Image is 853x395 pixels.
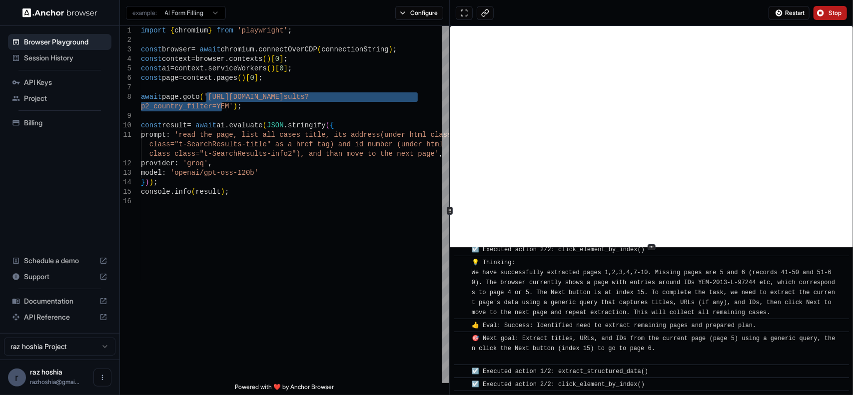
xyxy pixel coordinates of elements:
[237,26,288,34] span: 'playwright'
[212,74,216,82] span: .
[166,131,170,139] span: :
[183,159,208,167] span: 'groq'
[472,246,645,253] span: ☑️ Executed action 2/2: click_element_by_index()
[30,378,79,386] span: razhoshia@gmail.com
[8,309,111,325] div: API Reference
[263,55,267,63] span: (
[162,121,187,129] span: result
[8,34,111,50] div: Browser Playground
[8,50,111,66] div: Session History
[317,45,321,53] span: (
[359,140,443,148] span: d number (under html
[275,55,279,63] span: 0
[141,121,162,129] span: const
[242,74,246,82] span: )
[271,55,275,63] span: [
[284,64,288,72] span: ]
[24,256,95,266] span: Schedule a demo
[267,64,271,72] span: (
[221,188,225,196] span: )
[22,8,97,17] img: Anchor Logo
[237,74,241,82] span: (
[120,130,131,140] div: 11
[267,121,284,129] span: JSON
[456,6,473,20] button: Open in full screen
[235,383,334,395] span: Powered with ❤️ by Anchor Browser
[208,26,212,34] span: }
[179,93,183,101] span: .
[120,178,131,187] div: 14
[141,188,170,196] span: console
[153,178,157,186] span: ;
[141,102,233,110] span: p2_country_filter=YEM'
[120,159,131,168] div: 12
[183,74,212,82] span: context
[8,269,111,285] div: Support
[141,131,166,139] span: prompt
[24,118,107,128] span: Billing
[459,321,464,331] span: ​
[120,54,131,64] div: 4
[389,45,393,53] span: )
[472,381,645,388] span: ☑️ Executed action 2/2: click_element_by_index()
[395,6,444,20] button: Configure
[141,64,162,72] span: const
[321,45,388,53] span: connectionString
[179,74,183,82] span: =
[216,74,237,82] span: pages
[162,74,179,82] span: page
[814,6,847,20] button: Stop
[254,74,258,82] span: ]
[24,77,107,87] span: API Keys
[120,168,131,178] div: 13
[284,93,309,101] span: sults?
[275,64,279,72] span: [
[200,45,221,53] span: await
[216,121,225,129] span: ai
[8,293,111,309] div: Documentation
[208,159,212,167] span: ,
[459,380,464,390] span: ​
[246,74,250,82] span: [
[279,64,283,72] span: 0
[225,121,229,129] span: .
[191,188,195,196] span: (
[204,64,208,72] span: .
[120,45,131,54] div: 3
[141,26,166,34] span: import
[162,55,191,63] span: context
[477,6,494,20] button: Copy live view URL
[8,369,26,387] div: r
[174,131,380,139] span: 'read the page, list all cases title, its address
[93,369,111,387] button: Open menu
[459,334,464,344] span: ​
[30,368,62,376] span: raz hoshia
[279,55,283,63] span: ]
[254,45,258,53] span: .
[162,64,170,72] span: ai
[132,9,157,17] span: example:
[393,45,397,53] span: ;
[141,45,162,53] span: const
[195,55,225,63] span: browser
[785,9,805,17] span: Restart
[229,55,262,63] span: contexts
[120,35,131,45] div: 2
[120,187,131,197] div: 15
[141,93,162,101] span: await
[187,121,191,129] span: =
[24,93,107,103] span: Project
[149,150,359,158] span: class class="t-SearchResults-info2"), and than mov
[183,93,200,101] span: goto
[225,188,229,196] span: ;
[258,45,317,53] span: connectOverCDP
[24,272,95,282] span: Support
[288,64,292,72] span: ;
[221,45,254,53] span: chromium
[120,83,131,92] div: 7
[258,74,262,82] span: ;
[162,45,191,53] span: browser
[288,26,292,34] span: ;
[459,258,464,268] span: ​
[141,74,162,82] span: const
